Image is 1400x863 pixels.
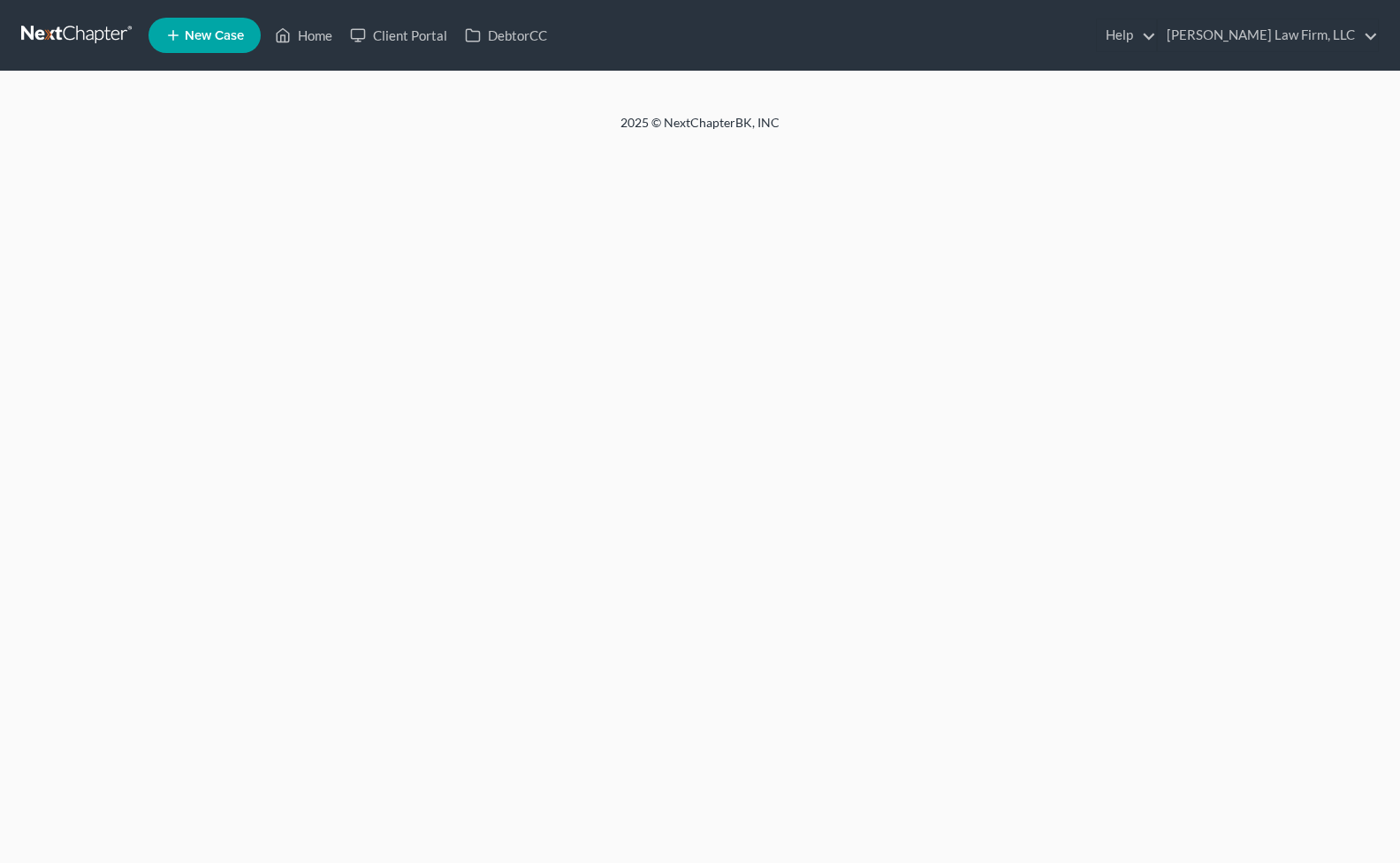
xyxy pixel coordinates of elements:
a: Client Portal [341,19,456,51]
a: [PERSON_NAME] Law Firm, LLC [1158,19,1378,51]
new-legal-case-button: New Case [148,18,261,53]
a: Home [266,19,341,51]
a: Help [1097,19,1156,51]
div: 2025 © NextChapterBK, INC [196,114,1204,146]
a: DebtorCC [456,19,556,51]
